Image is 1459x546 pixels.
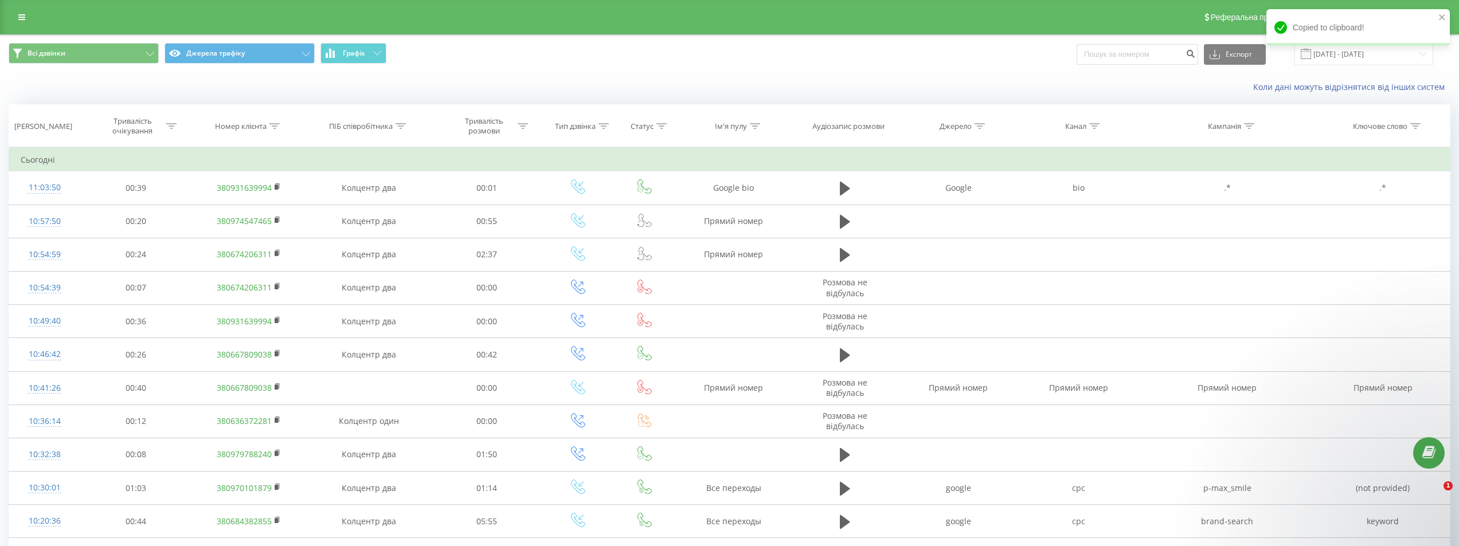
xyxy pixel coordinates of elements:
[1353,121,1407,131] div: Ключове слово
[21,176,69,199] div: 11:03:50
[21,210,69,233] div: 10:57:50
[898,505,1018,538] td: google
[217,382,272,393] a: 380667809038
[1438,13,1446,23] button: close
[215,121,267,131] div: Номер клієнта
[431,438,542,471] td: 01:50
[307,171,431,205] td: Колцентр два
[80,472,191,505] td: 01:03
[1077,44,1198,65] input: Пошук за номером
[80,338,191,371] td: 00:26
[1018,371,1138,404] td: Прямий номер
[307,338,431,371] td: Колцентр два
[80,305,191,338] td: 00:36
[307,472,431,505] td: Колцентр два
[307,505,431,538] td: Колцентр два
[28,49,65,58] span: Всі дзвінки
[217,415,272,426] a: 380636372281
[1253,81,1450,92] a: Коли дані можуть відрізнятися вiд інших систем
[1139,371,1316,404] td: Прямий номер
[329,121,393,131] div: ПІБ співробітника
[217,316,272,327] a: 380931639994
[823,277,867,298] span: Розмова не відбулась
[80,438,191,471] td: 00:08
[217,516,272,527] a: 380684382855
[102,116,163,136] div: Тривалість очікування
[1444,481,1453,490] span: 1
[431,404,542,438] td: 00:00
[715,121,747,131] div: Ім'я пулу
[431,472,542,505] td: 01:14
[1266,9,1450,46] div: Copied to clipboard!
[431,205,542,238] td: 00:55
[898,472,1018,505] td: google
[21,477,69,499] div: 10:30:01
[217,182,272,193] a: 380931639994
[21,443,69,466] div: 10:32:38
[217,349,272,360] a: 380667809038
[307,404,431,438] td: Колцентр один
[21,410,69,433] div: 10:36:14
[940,121,972,131] div: Джерело
[431,505,542,538] td: 05:55
[21,343,69,366] div: 10:46:42
[898,171,1018,205] td: Google
[307,238,431,271] td: Колцентр два
[431,238,542,271] td: 02:37
[676,171,792,205] td: Google bio
[9,43,159,64] button: Всі дзвінки
[21,277,69,299] div: 10:54:39
[431,305,542,338] td: 00:00
[1204,44,1266,65] button: Експорт
[217,215,272,226] a: 380974547465
[217,249,272,260] a: 380674206311
[307,305,431,338] td: Колцентр два
[823,410,867,431] span: Розмова не відбулась
[165,43,315,64] button: Джерела трафіку
[21,243,69,266] div: 10:54:59
[453,116,515,136] div: Тривалість розмови
[431,338,542,371] td: 00:42
[80,404,191,438] td: 00:12
[80,238,191,271] td: 00:24
[21,310,69,332] div: 10:49:40
[431,271,542,304] td: 00:00
[80,371,191,404] td: 00:40
[676,371,792,404] td: Прямий номер
[1065,121,1086,131] div: Канал
[676,472,792,505] td: Все переходы
[80,505,191,538] td: 00:44
[80,171,191,205] td: 00:39
[823,311,867,332] span: Розмова не відбулась
[431,371,542,404] td: 00:00
[80,205,191,238] td: 00:20
[676,238,792,271] td: Прямий номер
[217,482,272,493] a: 380970101879
[823,377,867,398] span: Розмова не відбулась
[631,121,654,131] div: Статус
[21,510,69,532] div: 10:20:36
[14,121,72,131] div: [PERSON_NAME]
[1018,472,1138,505] td: cpc
[9,148,1450,171] td: Сьогодні
[676,205,792,238] td: Прямий номер
[307,205,431,238] td: Колцентр два
[21,377,69,399] div: 10:41:26
[1420,481,1448,509] iframe: Intercom live chat
[555,121,596,131] div: Тип дзвінка
[1316,371,1450,404] td: Прямий номер
[80,271,191,304] td: 00:07
[217,449,272,459] a: 380979788240
[1139,472,1316,505] td: p-max_smile
[1316,505,1450,538] td: keyword
[1208,121,1241,131] div: Кампанія
[1018,505,1138,538] td: cpc
[431,171,542,205] td: 00:01
[1018,171,1138,205] td: bio
[307,438,431,471] td: Колцентр два
[343,49,365,57] span: Графік
[1211,13,1295,22] span: Реферальна програма
[898,371,1018,404] td: Прямий номер
[1139,505,1316,538] td: brand-search
[320,43,386,64] button: Графік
